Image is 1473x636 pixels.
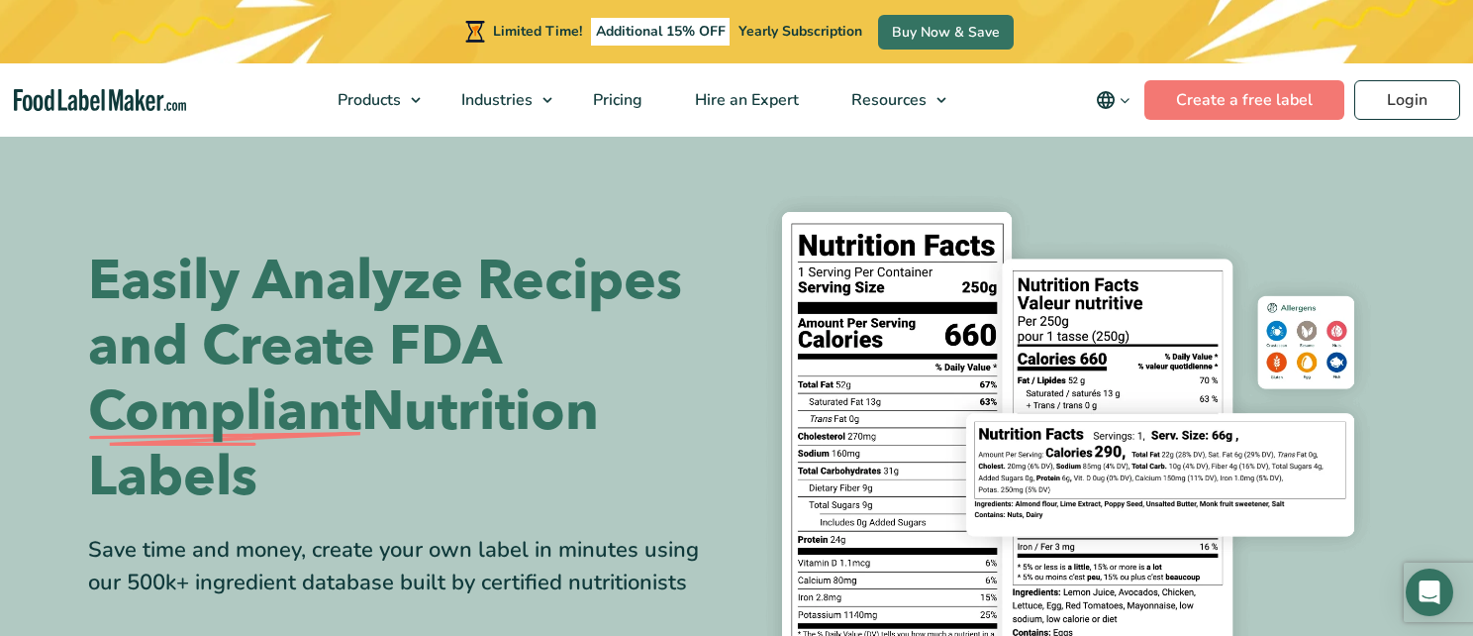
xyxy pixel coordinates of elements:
[436,63,562,137] a: Industries
[845,89,929,111] span: Resources
[587,89,644,111] span: Pricing
[591,18,731,46] span: Additional 15% OFF
[826,63,956,137] a: Resources
[455,89,535,111] span: Industries
[493,22,582,41] span: Limited Time!
[689,89,801,111] span: Hire an Expert
[88,379,361,445] span: Compliant
[669,63,821,137] a: Hire an Expert
[567,63,664,137] a: Pricing
[88,534,722,599] div: Save time and money, create your own label in minutes using our 500k+ ingredient database built b...
[312,63,431,137] a: Products
[1406,569,1453,616] div: Open Intercom Messenger
[1354,80,1460,120] a: Login
[332,89,403,111] span: Products
[878,15,1014,50] a: Buy Now & Save
[88,249,722,510] h1: Easily Analyze Recipes and Create FDA Nutrition Labels
[738,22,862,41] span: Yearly Subscription
[1144,80,1344,120] a: Create a free label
